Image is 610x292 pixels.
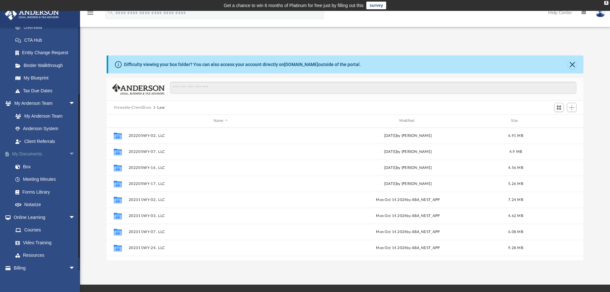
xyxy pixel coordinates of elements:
[107,128,584,260] div: grid
[9,135,82,148] a: Client Referrals
[128,214,313,218] button: 202311WY-03, LLC
[9,160,82,173] a: Box
[3,8,61,20] img: Anderson Advisors Platinum Portal
[4,148,85,161] a: My Documentsarrow_drop_down
[9,186,82,198] a: Forms Library
[316,229,500,235] div: Mon Oct 14 2024 by ABA_NEST_APP
[128,166,313,170] button: 202205WY-16, LLC
[9,46,85,59] a: Entity Change Request
[9,59,85,72] a: Binder Walkthrough
[316,181,500,187] div: [DATE] by [PERSON_NAME]
[110,118,126,124] div: id
[366,2,386,9] a: survey
[503,118,528,124] div: Size
[509,150,522,153] span: 4.9 MB
[157,105,165,111] button: Law
[316,245,500,251] div: Mon Oct 14 2024 by ABA_NEST_APP
[128,230,313,234] button: 202311WY-07, LLC
[316,213,500,219] div: Mon Oct 14 2024 by ABA_NEST_APP
[128,118,313,124] div: Name
[128,150,313,154] button: 202205WY-07, LLC
[284,62,318,67] a: [DOMAIN_NAME]
[9,21,85,34] a: Overview
[596,8,605,17] img: User Pic
[508,246,523,249] span: 9.28 MB
[9,198,85,211] a: Notarize
[86,12,94,17] a: menu
[114,105,151,111] button: Viewable-ClientDocs
[4,262,85,274] a: Billingarrow_drop_down
[316,149,500,154] div: [DATE] by [PERSON_NAME]
[9,122,82,135] a: Anderson System
[128,246,313,250] button: 202311WY-24, LLC
[9,110,78,122] a: My Anderson Team
[9,224,82,237] a: Courses
[107,9,114,16] i: search
[124,61,361,68] div: Difficulty viewing your box folder? You can also access your account directly on outside of the p...
[508,166,523,169] span: 4.56 MB
[604,1,608,5] div: close
[69,97,82,110] span: arrow_drop_down
[69,262,82,275] span: arrow_drop_down
[316,165,500,171] div: [DATE] by [PERSON_NAME]
[86,9,94,17] i: menu
[9,236,78,249] a: Video Training
[9,34,85,46] a: CTA Hub
[4,211,82,224] a: Online Learningarrow_drop_down
[508,214,523,217] span: 4.62 MB
[554,103,564,112] button: Switch to Grid View
[9,249,82,262] a: Resources
[9,72,82,85] a: My Blueprint
[170,82,576,94] input: Search files and folders
[315,118,500,124] div: Modified
[508,230,523,233] span: 6.08 MB
[9,173,85,186] a: Meeting Minutes
[128,182,313,186] button: 202205WY-17, LLC
[9,84,85,97] a: Tax Due Dates
[224,2,364,9] div: Get a chance to win 6 months of Platinum for free just by filling out this
[316,133,500,138] div: [DATE] by [PERSON_NAME]
[128,134,313,138] button: 202205WY-02, LLC
[508,134,523,137] span: 6.91 MB
[508,198,523,201] span: 7.24 MB
[316,197,500,203] div: Mon Oct 14 2024 by ABA_NEST_APP
[128,198,313,202] button: 202311WY-02, LLC
[69,211,82,224] span: arrow_drop_down
[4,97,82,110] a: My Anderson Teamarrow_drop_down
[508,182,523,185] span: 5.26 MB
[531,118,576,124] div: id
[568,60,577,69] button: Close
[69,148,82,161] span: arrow_drop_down
[567,103,577,112] button: Add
